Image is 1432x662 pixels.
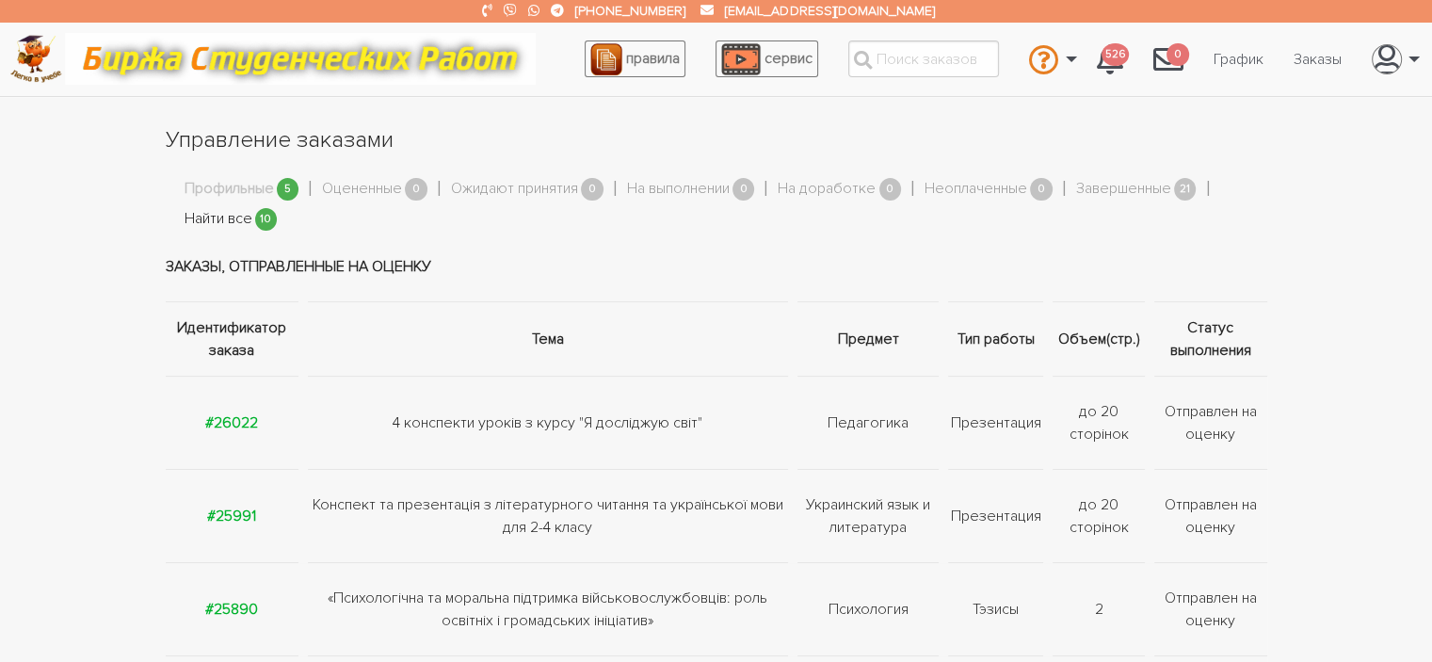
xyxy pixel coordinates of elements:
[1030,178,1053,202] span: 0
[1199,41,1279,77] a: График
[166,301,303,376] th: Идентификатор заказа
[405,178,427,202] span: 0
[205,600,258,619] a: #25890
[793,562,943,655] td: Психология
[65,33,536,85] img: motto-12e01f5a76059d5f6a28199ef077b1f78e012cfde436ab5cf1d4517935686d32.gif
[626,49,680,68] span: правила
[451,177,578,202] a: Ожидают принятия
[716,40,818,77] a: сервис
[166,124,1267,156] h1: Управление заказами
[590,43,622,75] img: agreement_icon-feca34a61ba7f3d1581b08bc946b2ec1ccb426f67415f344566775c155b7f62c.png
[1150,301,1267,376] th: Статус выполнения
[1167,43,1189,67] span: 0
[793,301,943,376] th: Предмет
[185,177,274,202] a: Профильные
[575,3,685,19] a: [PHONE_NUMBER]
[627,177,730,202] a: На выполнении
[1048,376,1150,469] td: до 20 сторінок
[303,562,793,655] td: «Психологічна та моральна підтримка військовослужбовців: роль освітніх і громадських ініціатив»
[793,469,943,562] td: Украинский язык и литература
[943,562,1048,655] td: Тэзисы
[205,413,258,432] a: #26022
[10,35,62,83] img: logo-c4363faeb99b52c628a42810ed6dfb4293a56d4e4775eb116515dfe7f33672af.png
[303,376,793,469] td: 4 конспекти уроків з курсу "Я досліджую світ"
[943,376,1048,469] td: Презентация
[721,43,761,75] img: play_icon-49f7f135c9dc9a03216cfdbccbe1e3994649169d890fb554cedf0eac35a01ba8.png
[1279,41,1357,77] a: Заказы
[1048,469,1150,562] td: до 20 сторінок
[943,469,1048,562] td: Презентация
[1048,562,1150,655] td: 2
[764,49,813,68] span: сервис
[277,178,299,202] span: 5
[1150,469,1267,562] td: Отправлен на оценку
[848,40,999,77] input: Поиск заказов
[725,3,934,19] a: [EMAIL_ADDRESS][DOMAIN_NAME]
[1076,177,1171,202] a: Завершенные
[166,232,1267,302] td: Заказы, отправленные на оценку
[925,177,1027,202] a: Неоплаченные
[1102,43,1129,67] span: 526
[585,40,685,77] a: правила
[879,178,902,202] span: 0
[255,208,278,232] span: 10
[1082,34,1138,85] a: 526
[943,301,1048,376] th: Тип работы
[1138,34,1199,85] a: 0
[581,178,603,202] span: 0
[1150,376,1267,469] td: Отправлен на оценку
[303,301,793,376] th: Тема
[778,177,876,202] a: На доработке
[207,507,256,525] a: #25991
[793,376,943,469] td: Педагогика
[303,469,793,562] td: Конспект та презентація з літературного читання та української мови для 2-4 класу
[322,177,402,202] a: Оцененные
[1174,178,1197,202] span: 21
[1048,301,1150,376] th: Объем(стр.)
[185,207,252,232] a: Найти все
[1150,562,1267,655] td: Отправлен на оценку
[732,178,755,202] span: 0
